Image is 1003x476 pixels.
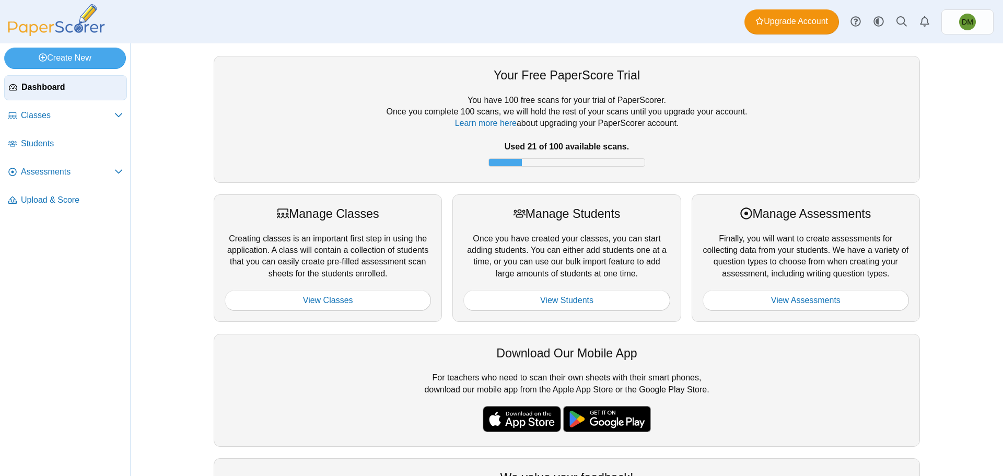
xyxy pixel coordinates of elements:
div: Download Our Mobile App [225,345,909,362]
span: Classes [21,110,114,121]
div: Finally, you will want to create assessments for collecting data from your students. We have a va... [692,194,920,322]
a: View Students [463,290,670,311]
span: Upgrade Account [755,16,828,27]
img: google-play-badge.png [563,406,651,432]
div: Manage Assessments [703,205,909,222]
img: apple-store-badge.svg [483,406,561,432]
a: Upload & Score [4,188,127,213]
a: View Assessments [703,290,909,311]
a: Domenic Mariani [941,9,994,34]
a: Alerts [913,10,936,33]
a: Learn more here [455,119,517,127]
a: Upgrade Account [744,9,839,34]
div: For teachers who need to scan their own sheets with their smart phones, download our mobile app f... [214,334,920,447]
span: Assessments [21,166,114,178]
span: Upload & Score [21,194,123,206]
span: Domenic Mariani [962,18,973,26]
div: Once you have created your classes, you can start adding students. You can either add students on... [452,194,681,322]
a: Create New [4,48,126,68]
span: Students [21,138,123,149]
span: Domenic Mariani [959,14,976,30]
img: PaperScorer [4,4,109,36]
a: PaperScorer [4,29,109,38]
div: Creating classes is an important first step in using the application. A class will contain a coll... [214,194,442,322]
a: Assessments [4,160,127,185]
b: Used 21 of 100 available scans. [505,142,629,151]
div: Your Free PaperScore Trial [225,67,909,84]
div: Manage Classes [225,205,431,222]
a: Dashboard [4,75,127,100]
a: Students [4,132,127,157]
a: View Classes [225,290,431,311]
span: Dashboard [21,82,122,93]
a: Classes [4,103,127,129]
div: Manage Students [463,205,670,222]
div: You have 100 free scans for your trial of PaperScorer. Once you complete 100 scans, we will hold ... [225,95,909,172]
